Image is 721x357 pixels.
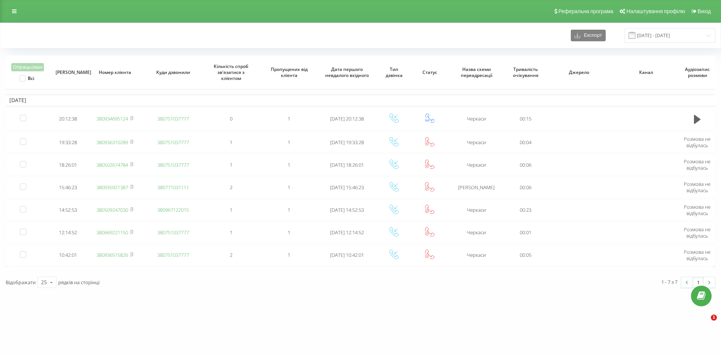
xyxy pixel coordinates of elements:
[157,161,189,168] a: 380751037777
[97,206,128,213] a: 380509247030
[685,66,710,78] span: Аудіозапис розмови
[381,66,407,78] span: Тип дзвінка
[157,206,189,213] a: 380967122015
[20,75,34,81] label: Всі
[50,222,86,243] td: 12:14:52
[454,66,499,78] span: Назва схеми переадресації
[417,69,442,75] span: Статус
[50,132,86,153] td: 19:33:28
[330,252,364,258] span: [DATE] 10:42:01
[288,229,290,236] span: 1
[97,115,128,122] a: 380934695124
[50,199,86,220] td: 14:52:53
[505,222,546,243] td: 00:01
[330,206,364,213] span: [DATE] 14:52:53
[230,115,232,122] span: 0
[208,63,254,81] span: Кількість спроб зв'язатися з клієнтом
[50,245,86,266] td: 10:42:01
[684,226,710,239] span: Розмова не відбулась
[230,184,232,191] span: 2
[448,154,506,175] td: Черкаси
[505,154,546,175] td: 00:06
[511,66,540,78] span: Тривалість очікування
[288,206,290,213] span: 1
[150,69,196,75] span: Куди дзвонили
[448,177,506,198] td: [PERSON_NAME]
[97,161,128,168] a: 380502674784
[330,139,364,146] span: [DATE] 19:33:28
[505,177,546,198] td: 00:06
[58,279,100,286] span: рядків на сторінці
[505,108,546,130] td: 00:15
[230,161,232,168] span: 1
[661,278,677,286] div: 1 - 7 з 7
[288,161,290,168] span: 1
[56,69,81,75] span: [PERSON_NAME]
[684,158,710,171] span: Розмова не відбулась
[230,252,232,258] span: 2
[6,95,715,106] td: [DATE]
[157,252,189,258] a: 380751037777
[288,252,290,258] span: 1
[448,222,506,243] td: Черкаси
[448,199,506,220] td: Черкаси
[50,108,86,130] td: 20:12:38
[684,181,710,194] span: Розмова не відбулась
[157,184,189,191] a: 380771031111
[230,139,232,146] span: 1
[288,115,290,122] span: 1
[288,139,290,146] span: 1
[695,315,713,333] iframe: Intercom live chat
[330,229,364,236] span: [DATE] 12:14:52
[619,69,673,75] span: Канал
[558,8,614,14] span: Реферальна програма
[580,33,602,38] span: Експорт
[505,132,546,153] td: 00:04
[324,66,370,78] span: Дата першого невдалого вхідного
[330,115,364,122] span: [DATE] 20:12:38
[505,245,546,266] td: 00:05
[92,69,138,75] span: Номер клієнта
[50,177,86,198] td: 15:46:23
[684,249,710,262] span: Розмова не відбулась
[330,184,364,191] span: [DATE] 15:46:23
[684,136,710,149] span: Розмова не відбулась
[692,277,704,288] a: 1
[97,229,128,236] a: 380669221150
[230,229,232,236] span: 1
[157,139,189,146] a: 380751037777
[448,108,506,130] td: Черкаси
[97,139,128,146] a: 380936310289
[266,66,312,78] span: Пропущених від клієнта
[552,69,606,75] span: Джерело
[50,154,86,175] td: 18:26:01
[41,279,47,286] div: 25
[448,245,506,266] td: Черкаси
[97,184,128,191] a: 380935921387
[505,199,546,220] td: 00:23
[157,229,189,236] a: 380751037777
[97,252,128,258] a: 380936515826
[698,8,711,14] span: Вихід
[626,8,685,14] span: Налаштування профілю
[571,30,606,41] button: Експорт
[711,315,717,321] span: 1
[230,206,232,213] span: 1
[6,279,36,286] span: Відображати
[330,161,364,168] span: [DATE] 18:26:01
[684,203,710,217] span: Розмова не відбулась
[288,184,290,191] span: 1
[157,115,189,122] a: 380751037777
[448,132,506,153] td: Черкаси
